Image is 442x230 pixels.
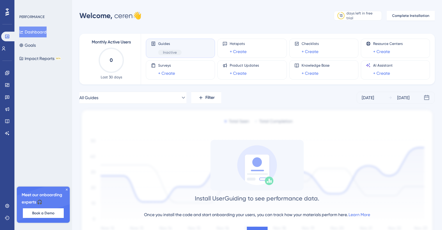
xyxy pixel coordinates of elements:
div: Install UserGuiding to see performance data. [195,194,319,203]
span: Welcome, [79,11,112,20]
button: Impact ReportsBETA [19,53,61,64]
span: Surveys [158,63,175,68]
span: Inactive [163,50,177,55]
span: Hotspots [230,41,247,46]
button: All Guides [79,92,186,104]
a: + Create [302,48,318,55]
span: All Guides [79,94,98,101]
div: 13 [339,13,342,18]
span: Book a Demo [32,211,54,216]
div: [DATE] [397,94,410,101]
span: Product Updates [230,63,259,68]
span: Knowledge Base [302,63,330,68]
button: Complete Installation [387,11,435,20]
span: Checklists [302,41,319,46]
div: [DATE] [362,94,374,101]
button: Book a Demo [23,208,64,218]
span: Last 30 days [101,75,122,80]
span: AI Assistant [373,63,393,68]
a: Learn More [348,212,370,217]
div: PERFORMANCE [19,14,45,19]
a: + Create [373,70,390,77]
span: Monthly Active Users [92,39,131,46]
button: Dashboard [19,27,47,37]
a: + Create [302,70,318,77]
div: ceren 👋 [79,11,142,20]
div: Once you install the code and start onboarding your users, you can track how your materials perfo... [144,211,370,218]
div: BETA [56,57,61,60]
span: Meet our onboarding experts 🎧 [22,191,65,206]
span: Guides [158,41,182,46]
span: Filter [205,94,215,101]
a: + Create [373,48,390,55]
a: + Create [158,70,175,77]
span: Complete Installation [392,13,429,18]
button: Goals [19,40,36,51]
span: Resource Centers [373,41,403,46]
a: + Create [230,48,247,55]
div: days left in free trial [346,11,380,20]
text: 0 [110,57,113,63]
button: Filter [191,92,221,104]
a: + Create [230,70,247,77]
